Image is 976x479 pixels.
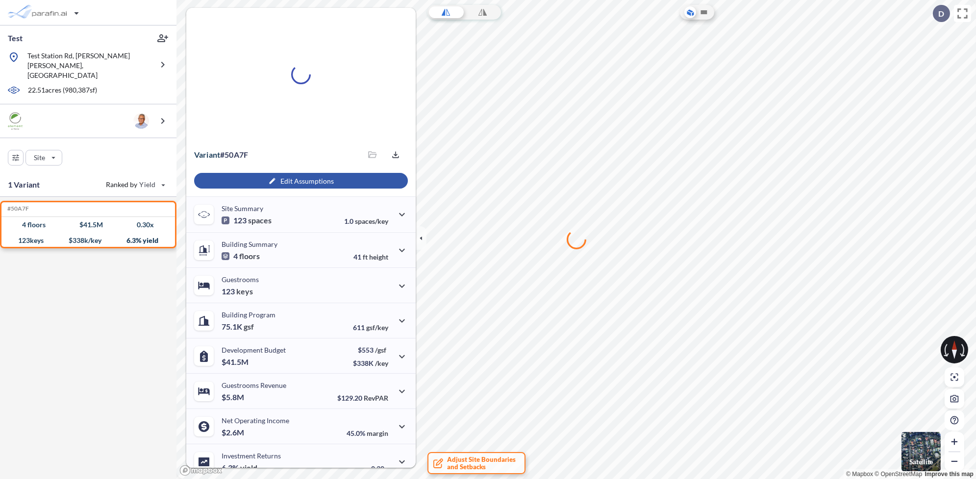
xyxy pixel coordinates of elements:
span: margin [367,429,388,437]
span: spaces [248,216,272,225]
p: Site [34,153,45,163]
img: BrandImage [8,112,23,130]
span: RevPAR [364,394,388,402]
p: 4 [222,251,260,261]
p: Site Summary [222,204,263,213]
p: $553 [353,346,388,354]
button: Switcher ImageSatellite [901,432,941,471]
p: $5.8M [222,392,246,402]
p: Development Budget [222,346,286,354]
button: Site [25,150,62,166]
p: Guestrooms [222,275,259,284]
span: yield [240,463,257,473]
img: user logo [133,113,149,129]
button: Site Plan [698,6,710,18]
h5: Click to copy the code [5,205,29,212]
p: 0.30x [371,464,388,473]
span: Yield [140,180,156,190]
span: gsf [244,322,254,332]
img: Switcher Image [901,432,941,471]
p: 75.1K [222,322,254,332]
p: 611 [353,323,388,332]
p: 123 [222,216,272,225]
p: Building Program [222,311,275,319]
p: $41.5M [222,357,250,367]
p: # 50a7f [194,150,248,160]
p: D [938,9,944,18]
p: Investment Returns [222,452,281,460]
span: /gsf [375,346,386,354]
button: Edit Assumptions [194,173,408,189]
p: 45.0% [347,429,388,437]
p: $338K [353,359,388,367]
span: Adjust Site Boundaries and Setbacks [447,456,516,471]
a: Mapbox homepage [179,465,223,476]
p: $129.20 [337,394,388,402]
p: Net Operating Income [222,416,289,425]
span: floors [239,251,260,261]
p: 1 Variant [8,179,40,191]
p: Building Summary [222,240,277,248]
p: Satellite [909,458,933,466]
p: 41 [353,253,388,261]
a: Improve this map [925,471,974,478]
p: $2.6M [222,428,246,437]
p: 22.51 acres ( 980,387 sf) [28,85,97,96]
span: spaces/key [355,217,388,225]
span: keys [236,287,253,296]
a: Mapbox [846,471,873,478]
span: gsf/key [366,323,388,332]
p: Guestrooms Revenue [222,381,286,389]
span: ft [363,253,368,261]
p: Test Station Rd, [PERSON_NAME] [PERSON_NAME], [GEOGRAPHIC_DATA] [27,51,153,80]
span: Variant [194,150,220,159]
span: height [369,253,388,261]
p: 6.3% [222,463,257,473]
button: Ranked by Yield [98,177,172,192]
p: Test [8,33,23,44]
span: /key [375,359,388,367]
button: Aerial View [684,6,696,18]
p: 123 [222,287,253,296]
button: Adjust Site Boundariesand Setbacks [427,452,526,474]
p: 1.0 [344,217,388,225]
a: OpenStreetMap [875,471,922,478]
